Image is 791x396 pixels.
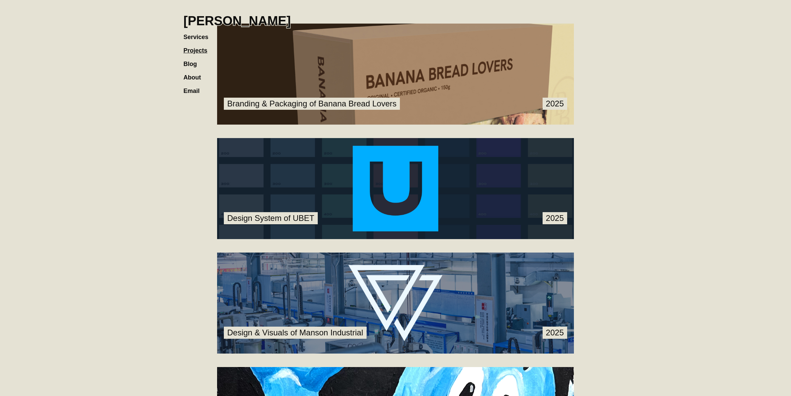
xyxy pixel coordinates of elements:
[183,67,208,81] a: About
[183,54,204,67] a: Blog
[183,81,206,94] a: Email
[183,7,291,28] a: home
[183,13,291,28] h1: [PERSON_NAME]
[183,27,215,40] a: Services
[183,40,214,54] a: Projects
